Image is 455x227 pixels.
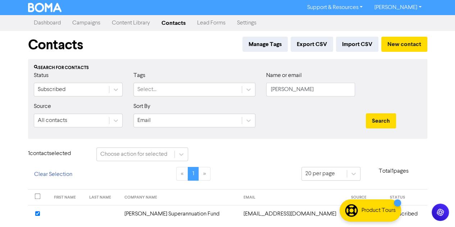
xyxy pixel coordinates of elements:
div: All contacts [38,116,67,125]
button: Import CSV [336,37,378,52]
p: Total 1 pages [360,167,427,176]
a: Content Library [106,16,156,30]
div: Choose action for selected [100,150,167,159]
a: Settings [231,16,262,30]
td: Subscribed [385,205,427,223]
a: Support & Resources [301,2,368,13]
th: SOURCE [347,190,385,205]
button: Clear Selection [28,167,78,182]
td: [PERSON_NAME] Superannuation Fund [120,205,239,223]
label: Tags [133,71,145,80]
label: Source [34,102,51,111]
iframe: Chat Widget [419,192,455,227]
div: 20 per page [305,169,335,178]
label: Status [34,71,49,80]
button: Export CSV [291,37,333,52]
th: COMPANY NAME [120,190,239,205]
a: Page 1 is your current page [188,167,199,181]
a: Lead Forms [191,16,231,30]
div: Select... [137,85,156,94]
a: [PERSON_NAME] [368,2,427,13]
div: Subscribed [38,85,65,94]
a: Campaigns [67,16,106,30]
div: Search for contacts [34,65,422,71]
h1: Contacts [28,37,83,53]
th: LAST NAME [85,190,120,205]
label: Name or email [266,71,302,80]
label: Sort By [133,102,150,111]
button: Search [366,113,396,128]
a: Contacts [156,16,191,30]
th: STATUS [385,190,427,205]
td: briancollopy@bigpond.com [239,205,347,223]
th: FIRST NAME [50,190,85,205]
div: Email [137,116,151,125]
img: BOMA Logo [28,3,62,12]
button: New contact [381,37,427,52]
button: Manage Tags [242,37,288,52]
a: Dashboard [28,16,67,30]
h6: 1 contact selected [28,150,86,157]
th: EMAIL [239,190,347,205]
